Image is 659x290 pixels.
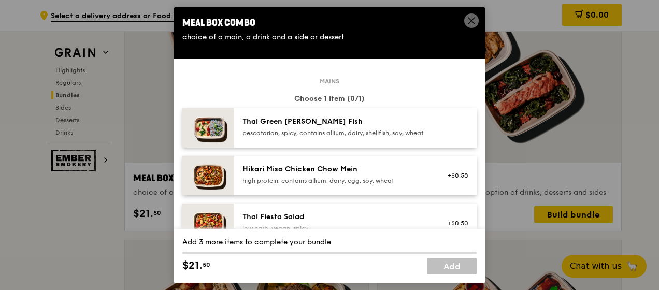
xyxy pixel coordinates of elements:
span: $21. [182,258,203,273]
div: pescatarian, spicy, contains allium, dairy, shellfish, soy, wheat [242,129,428,137]
div: Hikari Miso Chicken Chow Mein [242,164,428,175]
div: high protein, contains allium, dairy, egg, soy, wheat [242,177,428,185]
div: Choose 1 item (0/1) [182,94,477,104]
a: Add [427,258,477,274]
img: daily_normal_Hikari_Miso_Chicken_Chow_Mein__Horizontal_.jpg [182,156,234,195]
div: choice of a main, a drink and a side or dessert [182,32,477,42]
img: daily_normal_Thai_Fiesta_Salad__Horizontal_.jpg [182,204,234,243]
div: Thai Fiesta Salad [242,212,428,222]
span: 50 [203,260,210,269]
div: Add 3 more items to complete your bundle [182,237,477,248]
span: Mains [316,77,343,85]
div: +$0.50 [441,219,468,227]
div: Meal Box Combo [182,16,477,30]
div: Thai Green [PERSON_NAME] Fish [242,117,428,127]
img: daily_normal_HORZ-Thai-Green-Curry-Fish.jpg [182,108,234,148]
div: +$0.50 [441,171,468,180]
div: low carb, vegan, spicy [242,224,428,233]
